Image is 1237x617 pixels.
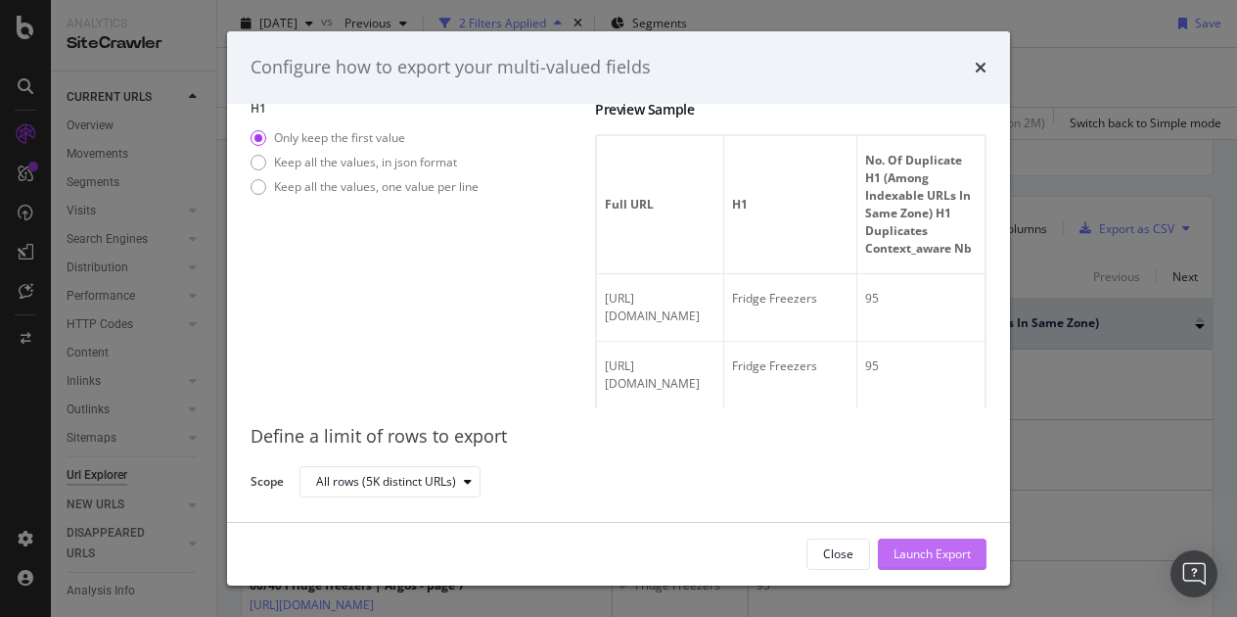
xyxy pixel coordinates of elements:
[251,100,579,117] label: H1
[605,196,710,214] span: Full URL
[251,55,651,80] div: Configure how to export your multi-valued fields
[857,274,985,342] td: 95
[251,129,479,146] div: Only keep the first value
[605,357,700,392] span: https://www.argos.co.uk/browse/appliances/fridges-and-freezers/fridge-freezers/c:29617/frost-free...
[595,100,986,119] div: Preview Sample
[274,178,479,195] div: Keep all the values, one value per line
[227,31,1010,586] div: modal
[878,539,986,570] button: Launch Export
[893,546,971,562] div: Launch Export
[732,290,817,307] span: Fridge Freezers
[1170,550,1217,597] div: Open Intercom Messenger
[865,152,972,258] span: No. of Duplicate H1 (Among Indexable URLs in Same Zone) H1 Duplicates Context_aware Nb
[299,466,481,498] button: All rows (5K distinct URLs)
[251,154,479,170] div: Keep all the values, in json format
[857,342,985,409] td: 95
[274,129,405,146] div: Only keep the first value
[732,357,817,374] span: Fridge Freezers
[251,473,284,495] label: Scope
[975,55,986,80] div: times
[823,546,853,562] div: Close
[605,290,700,324] span: https://www.argos.co.uk/browse/appliances/fridges-and-freezers/fridge-freezers/c:29617/energy-eff...
[274,154,457,170] div: Keep all the values, in json format
[251,424,986,450] div: Define a limit of rows to export
[732,196,843,214] span: H1
[806,539,870,570] button: Close
[316,476,456,488] div: All rows (5K distinct URLs)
